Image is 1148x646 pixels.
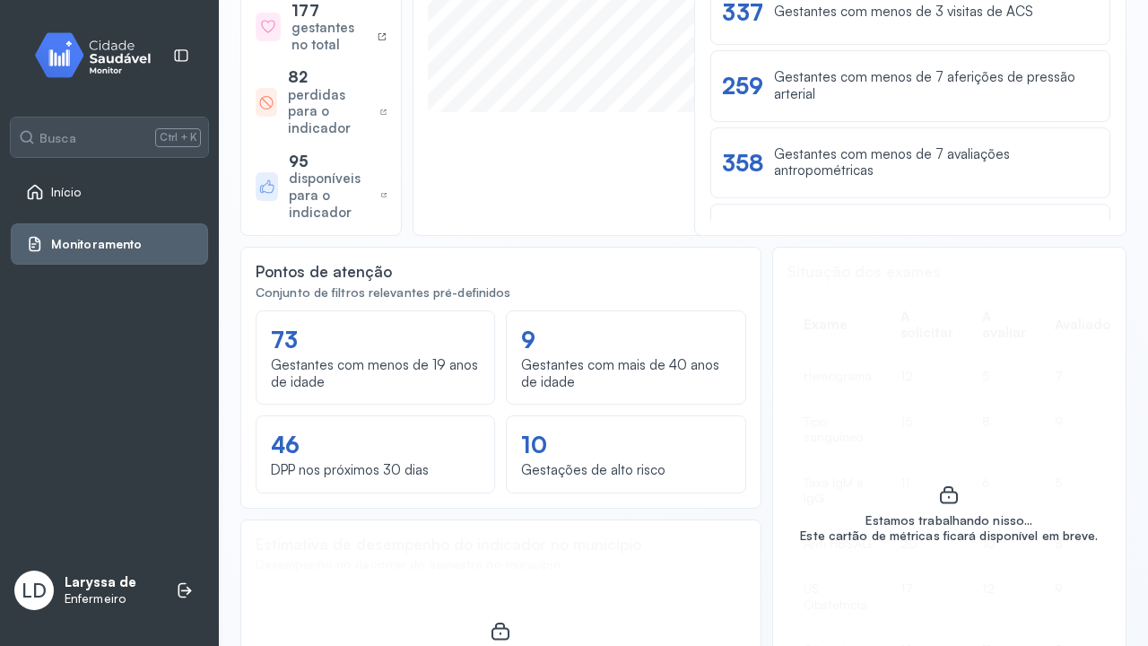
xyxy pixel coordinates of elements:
[800,528,1098,544] div: Este cartão de métricas ficará disponível em breve.
[259,18,277,35] img: heart-heroicons.svg
[271,357,480,391] div: Gestantes com menos de 19 anos de idade
[256,285,746,301] div: Conjunto de filtros relevantes pré-definidos
[65,574,136,591] p: Laryssa de
[800,513,1098,528] div: Estamos trabalhando nisso...
[271,462,429,479] div: DPP nos próximos 30 dias
[291,20,370,54] div: gestantes no total
[39,130,76,146] span: Busca
[26,183,193,201] a: Início
[22,579,47,602] span: LD
[26,235,193,253] a: Monitoramento
[289,152,387,170] div: 95
[155,128,201,146] span: Ctrl + K
[259,95,274,110] img: block-heroicons.svg
[722,149,763,177] div: 358
[722,72,763,100] div: 259
[521,326,535,354] div: 9
[291,1,387,20] div: 177
[256,262,392,281] div: Pontos de atenção
[51,237,142,252] span: Monitoramento
[19,29,180,82] img: monitor.svg
[51,185,82,200] span: Início
[259,179,274,194] img: like-heroicons.svg
[521,462,665,479] div: Gestações de alto risco
[774,4,1033,21] div: Gestantes com menos de 3 visitas de ACS
[271,431,300,458] div: 46
[271,326,298,354] div: 73
[774,69,1099,103] div: Gestantes com menos de 7 aferições de pressão arterial
[289,170,374,221] div: disponíveis para o indicador
[774,146,1099,180] div: Gestantes com menos de 7 avaliações antropométricas
[521,357,730,391] div: Gestantes com mais de 40 anos de idade
[288,87,373,137] div: perdidas para o indicador
[288,67,387,86] div: 82
[65,591,136,607] p: Enfermeiro
[521,431,546,458] div: 10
